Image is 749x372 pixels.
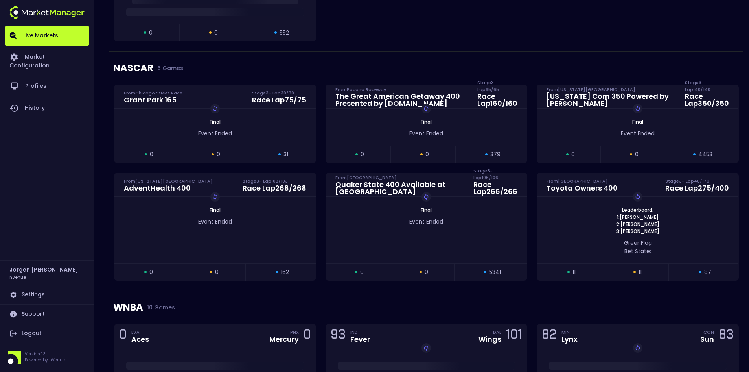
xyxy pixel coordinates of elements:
[335,93,468,107] div: The Great American Getaway 400 Presented by [DOMAIN_NAME]
[9,265,78,274] h2: Jorgen [PERSON_NAME]
[25,351,65,357] p: Version 1.31
[252,90,306,96] div: Stage 3 - Lap 30 / 30
[243,185,306,192] div: Race Lap 268 / 268
[478,336,501,343] div: Wings
[124,185,213,192] div: AdventHealth 400
[143,304,175,311] span: 10 Games
[423,345,429,351] img: replayImg
[113,291,740,324] div: WNBA
[423,105,429,112] img: replayImg
[614,228,662,235] span: 3: [PERSON_NAME]
[572,268,576,276] span: 11
[418,207,434,213] span: Final
[547,185,618,192] div: Toyota Owners 400
[635,345,641,351] img: replayImg
[149,268,153,276] span: 0
[335,86,468,93] div: From Pocono Raceway
[5,75,89,97] a: Profiles
[561,329,578,335] div: MIN
[350,329,370,335] div: IND
[635,105,641,112] img: replayImg
[131,336,149,343] div: Aces
[639,268,642,276] span: 11
[207,118,223,125] span: Final
[473,181,517,195] div: Race Lap 266 / 266
[5,351,89,364] div: Version 1.31Powered by nVenue
[506,329,522,343] div: 101
[360,268,364,276] span: 0
[685,93,729,107] div: Race Lap 350 / 350
[361,150,364,159] span: 0
[198,130,232,137] span: Event Ended
[698,150,712,159] span: 4453
[5,305,89,324] a: Support
[113,52,740,85] div: NASCAR
[614,221,662,228] span: 2: [PERSON_NAME]
[547,178,618,184] div: From [GEOGRAPHIC_DATA]
[547,93,675,107] div: [US_STATE] Corn 350 Powered by [PERSON_NAME]
[418,118,434,125] span: Final
[490,150,501,159] span: 379
[719,329,734,343] div: 83
[331,329,346,343] div: 93
[409,218,443,226] span: Event Ended
[207,207,223,213] span: Final
[198,218,232,226] span: Event Ended
[704,268,711,276] span: 87
[624,247,651,255] span: Bet State:
[685,86,729,93] div: Stage 3 - Lap 140 / 140
[700,336,714,343] div: Sun
[214,29,218,37] span: 0
[5,285,89,304] a: Settings
[620,207,656,214] span: Leaderboard:
[350,336,370,343] div: Fever
[409,130,443,137] span: Event Ended
[665,185,729,192] div: Race Lap 275 / 400
[9,274,26,280] h3: nVenue
[335,174,464,181] div: From [GEOGRAPHIC_DATA]
[493,329,501,335] div: DAL
[124,178,213,184] div: From [US_STATE][GEOGRAPHIC_DATA]
[621,130,655,137] span: Event Ended
[635,194,641,200] img: replayImg
[252,96,306,104] div: Race Lap 75 / 75
[217,150,220,159] span: 0
[561,336,578,343] div: Lynx
[281,268,289,276] span: 162
[703,329,714,335] div: CON
[624,239,652,247] span: green Flag
[124,96,182,104] div: Grant Park 165
[119,329,127,343] div: 0
[5,324,89,343] a: Logout
[615,214,661,221] span: 1: [PERSON_NAME]
[153,65,183,71] span: 6 Games
[5,46,89,75] a: Market Configuration
[425,268,428,276] span: 0
[477,86,517,93] div: Stage 3 - Lap 65 / 65
[150,150,153,159] span: 0
[124,90,182,96] div: From Chicago Street Race
[269,336,299,343] div: Mercury
[489,268,501,276] span: 5341
[149,29,153,37] span: 0
[290,329,299,335] div: PHX
[547,86,675,93] div: From [US_STATE][GEOGRAPHIC_DATA]
[9,6,85,19] img: logo
[335,181,464,195] div: Quaker State 400 Available at [GEOGRAPHIC_DATA]
[425,150,429,159] span: 0
[635,150,639,159] span: 0
[131,329,149,335] div: LVA
[304,329,311,343] div: 0
[25,357,65,363] p: Powered by nVenue
[243,178,306,184] div: Stage 3 - Lap 103 / 103
[542,329,557,343] div: 82
[5,97,89,119] a: History
[630,118,646,125] span: Final
[283,150,288,159] span: 31
[571,150,575,159] span: 0
[280,29,289,37] span: 552
[212,194,218,200] img: replayImg
[212,105,218,112] img: replayImg
[5,26,89,46] a: Live Markets
[215,268,219,276] span: 0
